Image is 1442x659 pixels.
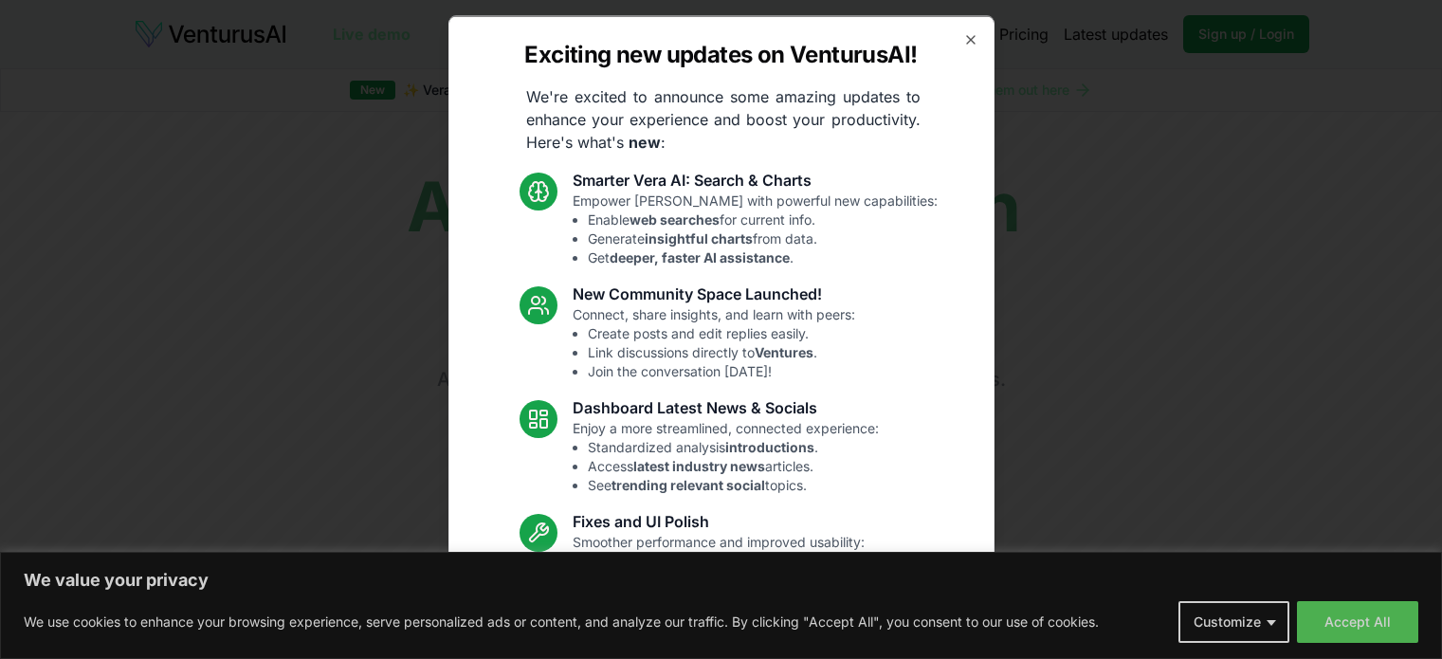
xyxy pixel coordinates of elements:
strong: insightful charts [645,229,753,246]
li: See topics. [588,475,879,494]
li: Enhanced overall UI consistency. [588,589,865,608]
p: Smoother performance and improved usability: [573,532,865,608]
strong: web searches [630,211,720,227]
li: Resolved Vera chart loading issue. [588,551,865,570]
h3: Fixes and UI Polish [573,509,865,532]
li: Fixed mobile chat & sidebar glitches. [588,570,865,589]
h3: Dashboard Latest News & Socials [573,395,879,418]
li: Standardized analysis . [588,437,879,456]
strong: trending relevant social [611,476,765,492]
strong: new [629,132,661,151]
h3: Smarter Vera AI: Search & Charts [573,168,938,191]
p: Enjoy a more streamlined, connected experience: [573,418,879,494]
li: Link discussions directly to . [588,342,855,361]
p: Connect, share insights, and learn with peers: [573,304,855,380]
strong: latest industry news [633,457,765,473]
li: Join the conversation [DATE]! [588,361,855,380]
strong: introductions [725,438,814,454]
li: Access articles. [588,456,879,475]
li: Enable for current info. [588,210,938,229]
li: Create posts and edit replies easily. [588,323,855,342]
p: Empower [PERSON_NAME] with powerful new capabilities: [573,191,938,266]
strong: Ventures [755,343,813,359]
h2: Exciting new updates on VenturusAI! [524,39,917,69]
li: Generate from data. [588,229,938,247]
p: We're excited to announce some amazing updates to enhance your experience and boost your producti... [511,84,936,153]
strong: deeper, faster AI assistance [610,248,790,265]
li: Get . [588,247,938,266]
h3: New Community Space Launched! [573,282,855,304]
